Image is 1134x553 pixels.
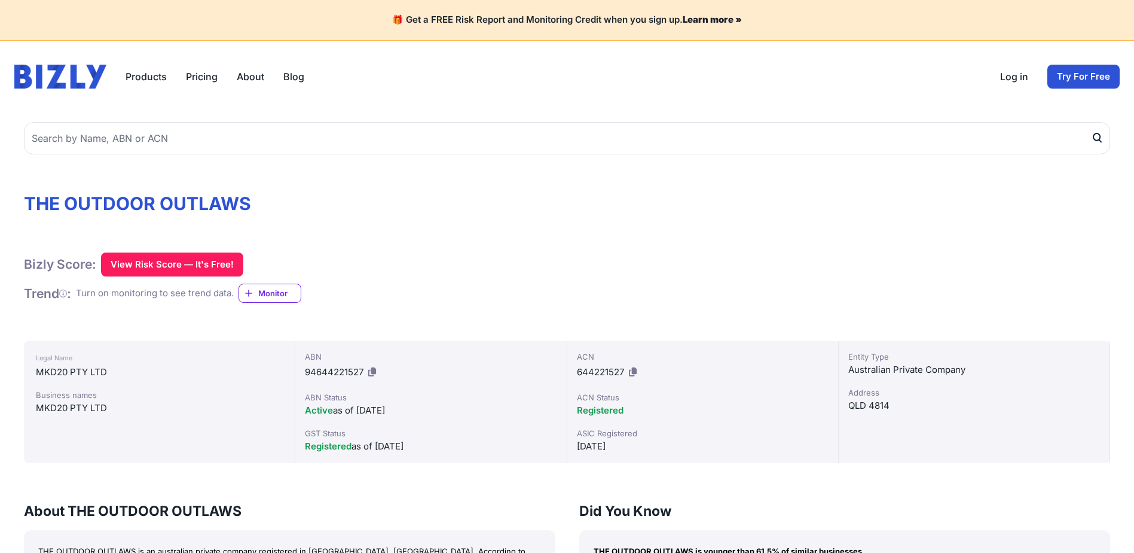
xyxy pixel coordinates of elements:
[305,439,557,454] div: as of [DATE]
[237,69,264,84] a: About
[577,427,829,439] div: ASIC Registered
[305,391,557,403] div: ABN Status
[305,440,351,452] span: Registered
[186,69,218,84] a: Pricing
[579,502,1111,521] h3: Did You Know
[577,439,829,454] div: [DATE]
[36,365,283,379] div: MKD20 PTY LTD
[14,14,1120,26] h4: 🎁 Get a FREE Risk Report and Monitoring Credit when you sign up.
[76,287,234,300] div: Turn on monitoring to see trend data.
[36,389,283,401] div: Business names
[239,284,301,303] a: Monitor
[577,366,624,378] span: 644221527
[577,351,829,363] div: ACN
[36,351,283,365] div: Legal Name
[577,391,829,403] div: ACN Status
[305,427,557,439] div: GST Status
[1047,65,1120,89] a: Try For Free
[305,351,557,363] div: ABN
[305,403,557,418] div: as of [DATE]
[848,351,1100,363] div: Entity Type
[101,253,243,276] button: View Risk Score — It's Free!
[577,405,623,416] span: Registered
[24,256,96,272] h1: Bizly Score:
[126,69,167,84] button: Products
[683,14,742,25] a: Learn more »
[283,69,304,84] a: Blog
[848,363,1100,377] div: Australian Private Company
[36,401,283,415] div: MKD20 PTY LTD
[258,287,301,299] span: Monitor
[848,399,1100,413] div: QLD 4814
[24,193,1110,214] h1: THE OUTDOOR OUTLAWS
[1000,69,1028,84] a: Log in
[24,502,555,521] h3: About THE OUTDOOR OUTLAWS
[305,405,333,416] span: Active
[24,122,1110,154] input: Search by Name, ABN or ACN
[848,387,1100,399] div: Address
[24,285,71,302] h1: Trend :
[305,366,363,378] span: 94644221527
